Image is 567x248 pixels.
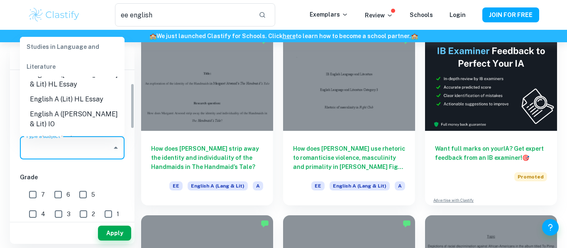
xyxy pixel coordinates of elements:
img: Marked [261,219,269,228]
h6: Grade [20,173,125,182]
h6: Want full marks on your IA ? Get expert feedback from an IB examiner! [435,144,547,162]
span: 🎯 [522,154,529,161]
span: 5 [91,190,95,199]
a: Advertise with Clastify [433,197,474,203]
span: 1 [117,209,119,219]
a: How does [PERSON_NAME] strip away the identity and individuality of the Handmaids in The Handmaid... [141,32,273,205]
h6: Filter exemplars [10,46,134,70]
a: Schools [410,12,433,18]
li: English A (Lit) IO [20,132,125,147]
span: 🏫 [411,33,418,39]
span: A [395,181,405,190]
h6: We just launched Clastify for Schools. Click to learn how to become a school partner. [2,31,565,41]
a: Want full marks on yourIA? Get expert feedback from an IB examiner!PromotedAdvertise with Clastify [425,32,557,205]
img: Marked [403,219,411,228]
li: English A (Lit) HL Essay [20,92,125,107]
div: Studies in Language and Literature [20,37,125,77]
a: How does [PERSON_NAME] use rhetoric to romanticise violence, masculinity and primality in [PERSON... [283,32,415,205]
span: English A (Lang & Lit) [188,181,248,190]
input: Search for any exemplars... [115,3,252,26]
span: English A (Lang & Lit) [330,181,390,190]
span: 🏫 [149,33,156,39]
h6: How does [PERSON_NAME] strip away the identity and individuality of the Handmaids in The Handmaid... [151,144,263,171]
button: JOIN FOR FREE [482,7,539,22]
span: 2 [92,209,95,219]
span: A [253,181,263,190]
span: 4 [41,209,45,219]
p: Review [365,11,393,20]
span: 7 [41,190,45,199]
span: EE [311,181,325,190]
img: Clastify logo [28,7,81,23]
p: Exemplars [310,10,348,19]
span: EE [169,181,183,190]
li: English A ([PERSON_NAME] & Lit) IO [20,107,125,132]
a: here [283,33,296,39]
h6: How does [PERSON_NAME] use rhetoric to romanticise violence, masculinity and primality in [PERSON... [293,144,405,171]
img: Thumbnail [425,32,557,131]
span: 3 [67,209,71,219]
button: Help and Feedback [542,219,559,236]
button: Apply [98,226,131,241]
span: Promoted [514,172,547,181]
span: 6 [66,190,70,199]
li: English A ([PERSON_NAME] & Lit) HL Essay [20,67,125,92]
button: Close [110,142,122,154]
a: Login [450,12,466,18]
